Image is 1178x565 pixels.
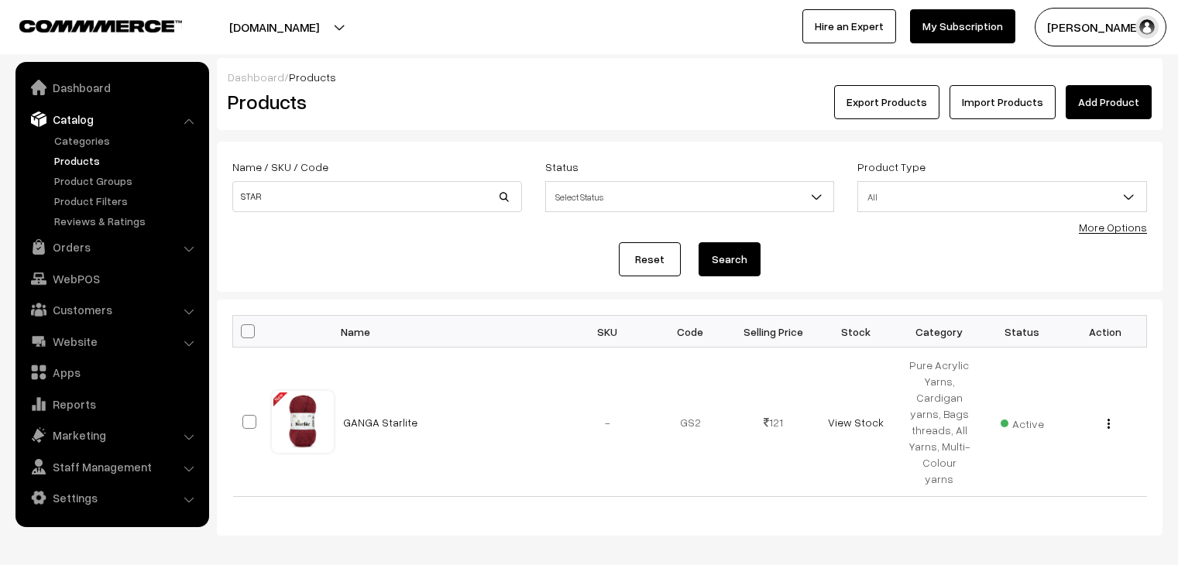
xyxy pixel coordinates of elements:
[545,181,835,212] span: Select Status
[334,316,566,348] th: Name
[228,70,284,84] a: Dashboard
[858,183,1146,211] span: All
[1079,221,1147,234] a: More Options
[857,181,1147,212] span: All
[1063,316,1146,348] th: Action
[50,132,204,149] a: Categories
[19,421,204,449] a: Marketing
[19,105,204,133] a: Catalog
[50,213,204,229] a: Reviews & Ratings
[732,316,815,348] th: Selling Price
[649,316,732,348] th: Code
[1135,15,1159,39] img: user
[545,159,579,175] label: Status
[546,183,834,211] span: Select Status
[898,316,981,348] th: Category
[1035,8,1166,46] button: [PERSON_NAME]…
[289,70,336,84] span: Products
[19,484,204,512] a: Settings
[19,358,204,386] a: Apps
[50,152,204,169] a: Products
[343,416,417,429] a: GANGA Starlite
[19,20,182,32] img: COMMMERCE
[910,9,1015,43] a: My Subscription
[19,15,155,34] a: COMMMERCE
[228,69,1152,85] div: /
[50,173,204,189] a: Product Groups
[19,390,204,418] a: Reports
[19,327,204,355] a: Website
[19,453,204,481] a: Staff Management
[19,265,204,293] a: WebPOS
[649,348,732,497] td: GS2
[228,90,520,114] h2: Products
[175,8,373,46] button: [DOMAIN_NAME]
[699,242,761,276] button: Search
[19,74,204,101] a: Dashboard
[1001,412,1044,432] span: Active
[815,316,898,348] th: Stock
[19,296,204,324] a: Customers
[232,159,328,175] label: Name / SKU / Code
[566,348,649,497] td: -
[1108,419,1110,429] img: Menu
[732,348,815,497] td: 121
[950,85,1056,119] a: Import Products
[981,316,1063,348] th: Status
[834,85,939,119] button: Export Products
[1066,85,1152,119] a: Add Product
[50,193,204,209] a: Product Filters
[828,416,884,429] a: View Stock
[566,316,649,348] th: SKU
[619,242,681,276] a: Reset
[232,181,522,212] input: Name / SKU / Code
[898,348,981,497] td: Pure Acrylic Yarns, Cardigan yarns, Bags threads, All Yarns, Multi-Colour yarns
[19,233,204,261] a: Orders
[857,159,926,175] label: Product Type
[802,9,896,43] a: Hire an Expert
